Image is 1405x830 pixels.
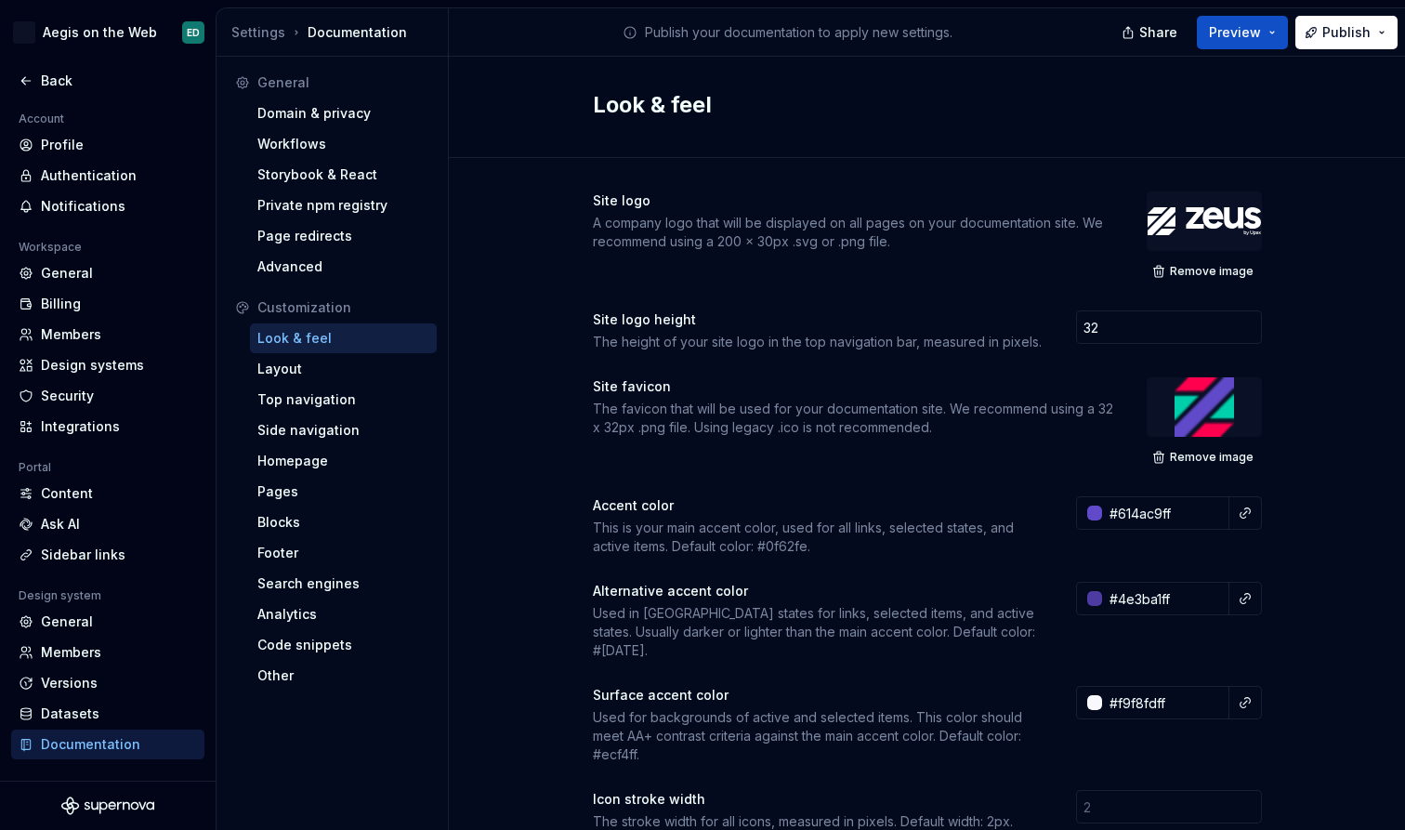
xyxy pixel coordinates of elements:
[593,310,696,329] div: Site logo height
[257,104,429,123] div: Domain & privacy
[257,452,429,470] div: Homepage
[11,381,204,411] a: Security
[43,23,157,42] div: Aegis on the Web
[250,354,437,384] a: Layout
[1112,16,1189,49] button: Share
[41,515,197,534] div: Ask AI
[250,221,437,251] a: Page redirects
[11,456,59,479] div: Portal
[250,477,437,507] a: Pages
[250,99,437,128] a: Domain & privacy
[257,482,429,501] div: Pages
[11,509,204,539] a: Ask AI
[1147,444,1262,470] button: Remove image
[13,21,35,44] div: U
[593,790,705,809] div: Icon stroke width
[250,630,437,660] a: Code snippets
[250,323,437,353] a: Look & feel
[257,257,429,276] div: Advanced
[257,666,429,685] div: Other
[11,668,204,698] a: Versions
[11,289,204,319] a: Billing
[257,513,429,532] div: Blocks
[11,412,204,441] a: Integrations
[41,613,197,631] div: General
[257,390,429,409] div: Top navigation
[11,540,204,570] a: Sidebar links
[231,23,285,42] button: Settings
[593,377,671,396] div: Site favicon
[41,417,197,436] div: Integrations
[1147,258,1262,284] button: Remove image
[41,325,197,344] div: Members
[593,604,1043,660] div: Used in [GEOGRAPHIC_DATA] states for links, selected items, and active states. Usually darker or ...
[41,136,197,154] div: Profile
[11,479,204,508] a: Content
[257,605,429,624] div: Analytics
[41,72,197,90] div: Back
[257,421,429,440] div: Side navigation
[257,73,429,92] div: General
[593,191,650,210] div: Site logo
[41,705,197,723] div: Datasets
[11,607,204,637] a: General
[1102,582,1229,615] input: e.g. #000000
[11,66,204,96] a: Back
[11,350,204,380] a: Design systems
[1139,23,1177,42] span: Share
[41,264,197,283] div: General
[41,674,197,692] div: Versions
[250,569,437,599] a: Search engines
[250,385,437,415] a: Top navigation
[41,356,197,375] div: Design systems
[1102,496,1229,530] input: e.g. #000000
[257,329,429,348] div: Look & feel
[1295,16,1398,49] button: Publish
[257,165,429,184] div: Storybook & React
[250,191,437,220] a: Private npm registry
[250,599,437,629] a: Analytics
[250,415,437,445] a: Side navigation
[11,320,204,349] a: Members
[593,90,1240,120] h2: Look & feel
[1076,310,1262,344] input: 28
[250,538,437,568] a: Footer
[593,708,1043,764] div: Used for backgrounds of active and selected items. This color should meet AA+ contrast criteria a...
[257,196,429,215] div: Private npm registry
[61,797,154,815] svg: Supernova Logo
[11,108,72,130] div: Account
[1322,23,1371,42] span: Publish
[250,507,437,537] a: Blocks
[41,484,197,503] div: Content
[593,214,1113,251] div: A company logo that will be displayed on all pages on your documentation site. We recommend using...
[41,735,197,754] div: Documentation
[593,333,1043,351] div: The height of your site logo in the top navigation bar, measured in pixels.
[41,546,197,564] div: Sidebar links
[4,12,212,53] button: UAegis on the WebED
[41,197,197,216] div: Notifications
[11,258,204,288] a: General
[1170,264,1254,279] span: Remove image
[1209,23,1261,42] span: Preview
[1076,790,1262,823] input: 2
[11,161,204,191] a: Authentication
[250,160,437,190] a: Storybook & React
[1102,686,1229,719] input: e.g. #000000
[593,400,1113,437] div: The favicon that will be used for your documentation site. We recommend using a 32 x 32px .png fi...
[11,638,204,667] a: Members
[257,574,429,593] div: Search engines
[257,227,429,245] div: Page redirects
[11,730,204,759] a: Documentation
[645,23,952,42] p: Publish your documentation to apply new settings.
[11,585,109,607] div: Design system
[250,129,437,159] a: Workflows
[250,661,437,691] a: Other
[593,496,674,515] div: Accent color
[257,544,429,562] div: Footer
[1170,450,1254,465] span: Remove image
[11,699,204,729] a: Datasets
[257,360,429,378] div: Layout
[231,23,440,42] div: Documentation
